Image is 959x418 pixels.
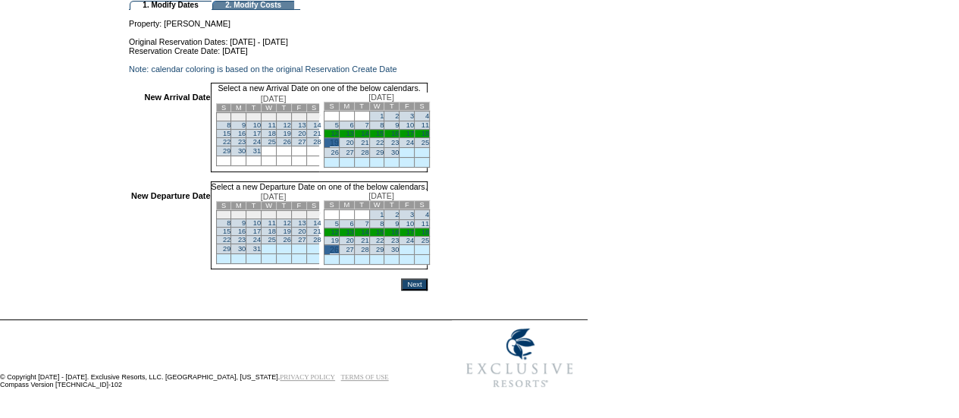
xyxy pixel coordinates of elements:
a: 20 [298,130,306,137]
a: 12 [331,228,338,236]
td: 4 [262,211,277,219]
a: 18 [422,130,429,137]
a: 12 [283,219,290,227]
a: 10 [253,121,261,129]
a: 5 [335,220,339,228]
a: 26 [283,138,290,146]
a: 19 [331,237,338,244]
td: T [276,104,291,112]
a: 10 [406,220,414,228]
a: 22 [376,139,384,146]
td: F [400,102,415,111]
span: [DATE] [368,93,394,102]
td: 5 [276,113,291,121]
td: S [306,202,321,210]
td: S [415,201,430,209]
a: 29 [223,245,230,253]
td: T [354,201,369,209]
td: S [324,102,339,111]
a: 24 [406,139,414,146]
td: 6 [291,211,306,219]
a: 19 [283,130,290,137]
a: 11 [422,220,429,228]
a: 27 [298,236,306,244]
a: 30 [238,245,246,253]
td: 1 [216,113,231,121]
a: 12 [331,130,338,137]
a: 8 [380,220,384,228]
td: S [415,102,430,111]
a: 29 [223,147,230,155]
td: F [291,202,306,210]
a: 25 [422,139,429,146]
a: 17 [253,130,261,137]
a: PRIVACY POLICY [280,373,335,381]
td: T [384,201,400,209]
td: W [262,104,277,112]
a: 25 [268,236,276,244]
a: 9 [395,121,399,129]
a: 14 [313,121,321,129]
span: [DATE] [261,94,287,103]
a: 28 [361,246,368,253]
td: 1. Modify Dates [130,1,212,10]
td: S [216,104,231,112]
td: Select a new Arrival Date on one of the below calendars. [211,83,428,93]
a: 21 [361,139,368,146]
a: 11 [422,121,429,129]
a: 2 [395,112,399,120]
a: 31 [253,245,261,253]
a: 16 [391,130,399,137]
td: 6 [291,113,306,121]
a: 8 [380,121,384,129]
a: 25 [268,138,276,146]
td: T [354,102,369,111]
a: 28 [313,236,321,244]
a: 30 [238,147,246,155]
a: 18 [268,130,276,137]
a: 23 [391,237,399,244]
a: 10 [406,121,414,129]
a: 9 [242,121,246,129]
td: M [231,104,246,112]
a: 5 [335,121,339,129]
a: 14 [361,228,368,236]
a: 14 [313,219,321,227]
a: 19 [283,228,290,235]
td: W [369,102,384,111]
td: M [339,201,354,209]
td: T [276,202,291,210]
a: 27 [346,246,353,253]
td: Property: [PERSON_NAME] [129,10,428,28]
a: 20 [346,139,353,146]
a: 14 [361,130,368,137]
span: [DATE] [261,192,287,201]
a: 21 [313,130,321,137]
a: 24 [253,236,261,244]
a: 6 [349,121,353,129]
a: 7 [365,220,368,228]
a: 8 [227,121,230,129]
a: 20 [346,237,353,244]
a: 15 [376,228,384,236]
a: 17 [406,130,414,137]
a: 28 [361,149,368,156]
a: 16 [391,228,399,236]
a: 26 [283,236,290,244]
a: 1 [380,112,384,120]
a: 20 [298,228,306,235]
td: 5 [276,211,291,219]
td: 7 [306,211,321,219]
a: 4 [425,112,429,120]
td: Reservation Create Date: [DATE] [129,46,428,55]
a: 16 [238,228,246,235]
a: 22 [223,236,230,244]
td: 2 [231,113,246,121]
a: 15 [223,228,230,235]
a: 30 [391,246,399,253]
td: T [246,104,262,112]
td: Note: calendar coloring is based on the original Reservation Create Date [129,64,428,74]
a: 15 [223,130,230,137]
a: 26 [331,149,338,156]
a: 1 [380,211,384,218]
